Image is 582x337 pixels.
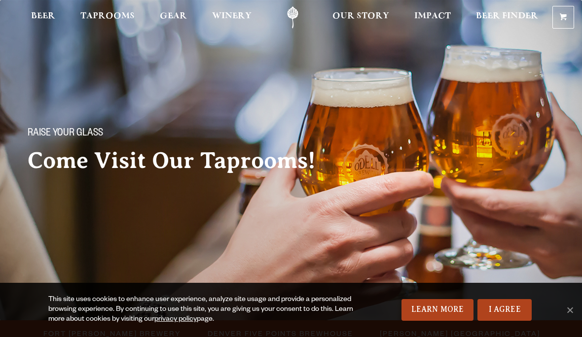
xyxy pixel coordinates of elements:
h2: Come Visit Our Taprooms! [28,148,335,173]
a: I Agree [477,299,532,321]
a: Gear [153,6,193,29]
a: Impact [408,6,457,29]
span: Beer [31,12,55,20]
a: privacy policy [154,316,197,324]
div: This site uses cookies to enhance user experience, analyze site usage and provide a personalized ... [48,295,368,325]
span: Taprooms [80,12,135,20]
a: Winery [206,6,258,29]
a: Our Story [326,6,396,29]
a: Learn More [401,299,474,321]
a: Odell Home [274,6,311,29]
span: Raise your glass [28,128,103,140]
span: Winery [212,12,252,20]
a: Beer Finder [470,6,545,29]
span: Gear [160,12,187,20]
span: Impact [414,12,451,20]
span: No [565,305,575,315]
a: Taprooms [74,6,141,29]
a: Beer [25,6,62,29]
span: Beer Finder [476,12,538,20]
span: Our Story [332,12,389,20]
